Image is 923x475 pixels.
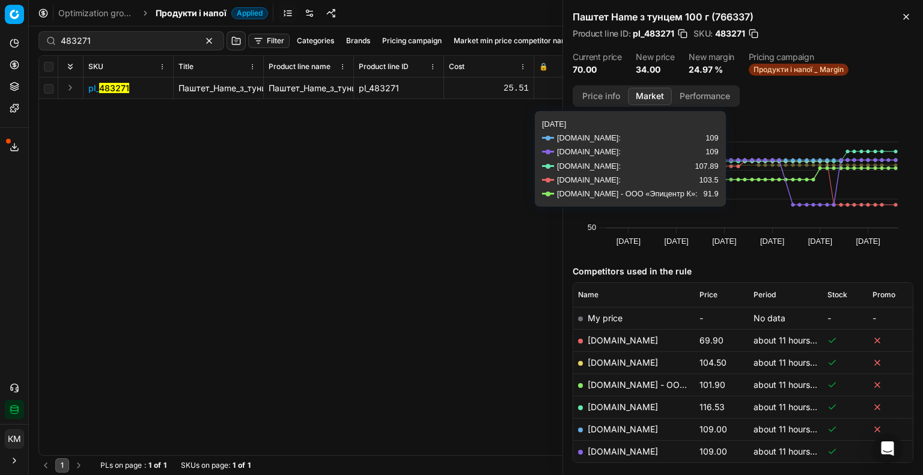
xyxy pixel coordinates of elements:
div: pl_483271 [359,82,439,94]
text: 50 [588,223,596,232]
span: about 11 hours ago [754,424,827,434]
h5: Competitors used in the rule [573,265,913,277]
h2: Паштет Hame з тунцем 100 г (766337) [573,10,913,24]
text: 100 [583,165,596,174]
strong: 1 [233,461,236,470]
span: 483271 [715,28,745,40]
span: Stock [827,290,847,300]
span: SKU : [693,29,713,38]
button: 1 [55,458,69,473]
div: Паштет_Hame_з_тунцем_100_г_(766337) [269,82,349,94]
span: 🔒 [539,62,548,71]
strong: 1 [163,461,166,470]
span: 101.90 [699,380,725,390]
span: Name [578,290,599,300]
span: КM [5,430,23,448]
div: 25.51 [449,82,529,94]
button: Pricing campaign [377,34,446,48]
button: Go to next page [72,458,86,473]
text: [DATE] [856,237,880,246]
dd: 34.00 [636,64,674,76]
span: about 11 hours ago [754,446,827,456]
span: Product line ID [359,62,409,71]
span: about 11 hours ago [754,357,827,368]
text: 125 [583,137,596,146]
span: about 11 hours ago [754,380,827,390]
dt: Current price [573,53,621,61]
span: Продукти і напої _ Margin [749,64,848,76]
span: 116.53 [699,402,725,412]
button: Go to previous page [38,458,53,473]
a: [DOMAIN_NAME] [588,446,658,456]
span: SKU [88,62,103,71]
span: Продукти і напоїApplied [156,7,268,19]
button: Expand [63,80,78,95]
a: [DOMAIN_NAME] [588,424,658,434]
td: - [823,307,868,329]
span: Продукти і напої [156,7,227,19]
div: Open Intercom Messenger [873,434,902,463]
input: Search by SKU or title [61,35,192,47]
span: 104.50 [699,357,727,368]
a: [DOMAIN_NAME] [588,335,658,345]
span: Price [699,290,717,300]
dd: 24.97 % [689,64,734,76]
button: Performance [672,88,738,105]
span: SKUs on page : [181,461,230,470]
text: [DATE] [712,237,736,246]
h5: Price history [573,119,913,131]
a: [DOMAIN_NAME] - ООО «Эпицентр К» [588,380,746,390]
span: Product line name [269,62,331,71]
span: about 11 hours ago [754,335,827,345]
button: pl_483271 [88,82,129,94]
a: [DOMAIN_NAME] [588,402,658,412]
text: [DATE] [665,237,689,246]
button: Expand all [63,59,78,74]
button: Categories [292,34,339,48]
text: [DATE] [617,237,641,246]
span: Period [754,290,776,300]
td: - [695,307,749,329]
strong: of [154,461,161,470]
button: Market min price competitor name [449,34,577,48]
span: 109.00 [699,446,727,456]
dt: New price [636,53,674,61]
text: [DATE] [808,237,832,246]
strong: of [238,461,245,470]
span: Cost [449,62,465,71]
span: 109.00 [699,424,727,434]
strong: 1 [248,461,251,470]
button: Price info [574,88,628,105]
dt: Pricing campaign [749,53,848,61]
span: 69.90 [699,335,723,345]
td: - [868,307,913,329]
dt: New margin [689,53,734,61]
a: [DOMAIN_NAME] [588,357,658,368]
span: about 11 hours ago [754,402,827,412]
span: Title [178,62,193,71]
span: My price [588,313,623,323]
button: Market [628,88,672,105]
text: 75 [588,194,596,203]
div: : [100,461,166,470]
button: КM [5,429,24,449]
mark: 483271 [99,83,129,93]
span: Promo [873,290,895,300]
nav: pagination [38,458,86,473]
text: [DATE] [760,237,784,246]
nav: breadcrumb [58,7,268,19]
span: Applied [231,7,268,19]
strong: 1 [148,461,151,470]
span: Паштет_Hame_з_тунцем_100_г_(766337) [178,83,342,93]
span: pl_ [88,82,129,94]
span: Product line ID : [573,29,630,38]
button: Brands [341,34,375,48]
a: Optimization groups [58,7,135,19]
td: No data [749,307,823,329]
button: Filter [248,34,290,48]
dd: 70.00 [573,64,621,76]
span: pl_483271 [633,28,674,40]
span: PLs on page [100,461,142,470]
